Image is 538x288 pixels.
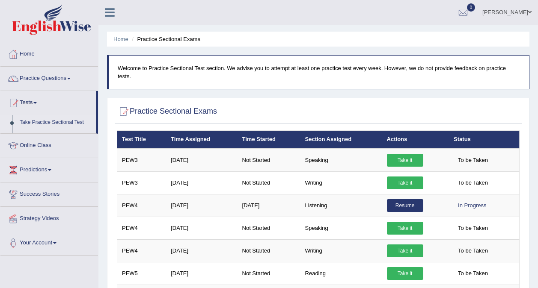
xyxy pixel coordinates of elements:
td: [DATE] [166,262,237,285]
a: Online Class [0,134,98,155]
span: 0 [467,3,476,12]
th: Test Title [117,131,166,149]
a: Tests [0,91,96,112]
td: Speaking [300,149,382,172]
span: To be Taken [454,244,492,257]
th: Status [449,131,519,149]
td: Not Started [238,149,300,172]
span: To be Taken [454,222,492,235]
span: To be Taken [454,176,492,189]
a: Strategy Videos [0,207,98,228]
td: PEW5 [117,262,166,285]
li: Practice Sectional Exams [130,35,200,43]
a: Home [113,36,128,42]
a: Take it [387,154,423,167]
th: Section Assigned [300,131,382,149]
th: Time Started [238,131,300,149]
td: Not Started [238,262,300,285]
th: Actions [382,131,449,149]
p: Welcome to Practice Sectional Test section. We advise you to attempt at least one practice test e... [118,64,520,80]
a: Home [0,42,98,64]
a: Take it [387,176,423,189]
td: [DATE] [166,217,237,239]
td: Writing [300,239,382,262]
td: Not Started [238,171,300,194]
td: [DATE] [166,194,237,217]
span: To be Taken [454,267,492,280]
td: PEW3 [117,171,166,194]
a: Your Account [0,231,98,253]
a: Take Practice Sectional Test [16,115,96,130]
h2: Practice Sectional Exams [117,105,217,118]
a: Resume [387,199,423,212]
td: [DATE] [166,149,237,172]
td: PEW4 [117,194,166,217]
td: PEW3 [117,149,166,172]
span: To be Taken [454,154,492,167]
a: Take it [387,244,423,257]
th: Time Assigned [166,131,237,149]
td: Reading [300,262,382,285]
a: Success Stories [0,182,98,204]
td: Writing [300,171,382,194]
td: [DATE] [238,194,300,217]
a: Practice Questions [0,67,98,88]
a: Take Mock Test [16,130,96,146]
td: Not Started [238,239,300,262]
a: Take it [387,222,423,235]
a: Take it [387,267,423,280]
td: [DATE] [166,171,237,194]
td: Speaking [300,217,382,239]
td: [DATE] [166,239,237,262]
td: PEW4 [117,217,166,239]
div: In Progress [454,199,490,212]
td: Not Started [238,217,300,239]
td: Listening [300,194,382,217]
a: Predictions [0,158,98,179]
td: PEW4 [117,239,166,262]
